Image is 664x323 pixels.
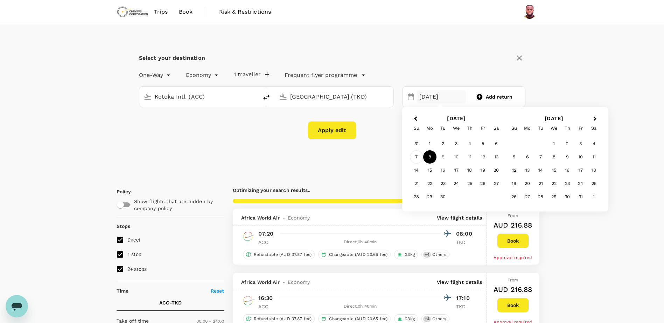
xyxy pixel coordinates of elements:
div: Choose Saturday, September 27th, 2025 [490,177,503,190]
div: Choose Friday, September 19th, 2025 [476,164,490,177]
div: Month October, 2025 [508,137,601,203]
div: Friday [574,122,587,135]
div: Choose Friday, September 12th, 2025 [476,150,490,164]
div: Monday [423,122,436,135]
div: Sunday [508,122,521,135]
div: Choose Saturday, October 18th, 2025 [587,164,601,177]
h6: AUD 216.88 [494,220,532,231]
p: ACC - TKD [159,299,182,306]
div: Select your destination [139,53,205,63]
span: + 4 [423,316,431,322]
div: Monday [521,122,534,135]
div: Choose Thursday, October 16th, 2025 [561,164,574,177]
p: 17:10 [456,294,474,302]
span: 1 stop [127,252,142,257]
div: Choose Monday, October 20th, 2025 [521,177,534,190]
div: Choose Friday, October 24th, 2025 [574,177,587,190]
div: Choose Saturday, October 25th, 2025 [587,177,601,190]
button: Frequent flyer programme [285,71,365,79]
div: Choose Wednesday, September 24th, 2025 [450,177,463,190]
div: Wednesday [450,122,463,135]
div: Choose Friday, October 3rd, 2025 [574,137,587,150]
div: Choose Saturday, September 6th, 2025 [490,137,503,150]
div: Choose Thursday, October 9th, 2025 [561,150,574,164]
button: Open [253,96,254,97]
div: Changeable (AUD 20.65 fee) [318,250,391,259]
div: Choose Wednesday, October 22nd, 2025 [547,177,561,190]
span: Risk & Restrictions [219,8,271,16]
div: Saturday [490,122,503,135]
span: Economy [288,214,310,221]
div: Choose Thursday, October 30th, 2025 [561,190,574,203]
p: Policy [117,188,123,195]
span: Refundable (AUD 37.87 fee) [251,316,315,322]
p: TKD [456,303,474,310]
div: Choose Tuesday, October 28th, 2025 [534,190,547,203]
div: One-Way [139,70,172,81]
div: Choose Tuesday, September 30th, 2025 [436,190,450,203]
div: Choose Thursday, September 25th, 2025 [463,177,476,190]
h2: [DATE] [408,115,505,122]
div: Choose Friday, October 17th, 2025 [574,164,587,177]
img: Gideon Asenso Mensah [523,5,537,19]
span: From [508,213,518,218]
div: Friday [476,122,490,135]
div: Economy [186,70,220,81]
div: Choose Sunday, October 12th, 2025 [508,164,521,177]
p: View flight details [437,279,482,286]
div: Choose Wednesday, September 10th, 2025 [450,150,463,164]
iframe: Button to launch messaging window [6,295,28,317]
button: Book [497,234,529,248]
div: Choose Monday, October 13th, 2025 [521,164,534,177]
span: From [508,278,518,282]
div: Choose Tuesday, October 7th, 2025 [534,150,547,164]
p: 16:30 [258,294,273,302]
div: Choose Friday, September 5th, 2025 [476,137,490,150]
div: Thursday [561,122,574,135]
div: Choose Wednesday, October 8th, 2025 [547,150,561,164]
div: Choose Sunday, October 26th, 2025 [508,190,521,203]
div: Choose Tuesday, September 16th, 2025 [436,164,450,177]
p: Optimizing your search results.. [233,187,386,194]
p: 07:20 [258,230,274,238]
div: Choose Sunday, October 5th, 2025 [508,150,521,164]
span: Others [429,316,449,322]
div: [DATE] [417,90,467,104]
button: 1 traveller [234,71,269,78]
p: ACC [258,239,276,246]
div: Choose Saturday, November 1st, 2025 [587,190,601,203]
div: Choose Sunday, September 21st, 2025 [410,177,423,190]
p: 08:00 [456,230,474,238]
div: Choose Tuesday, October 14th, 2025 [534,164,547,177]
h6: AUD 216.88 [494,284,532,295]
div: Choose Friday, October 31st, 2025 [574,190,587,203]
span: Changeable (AUD 20.65 fee) [326,252,390,258]
div: Choose Sunday, August 31st, 2025 [410,137,423,150]
div: Choose Monday, September 1st, 2025 [423,137,436,150]
img: Chrysos Corporation [117,4,149,20]
span: Economy [288,279,310,286]
p: Reset [211,287,224,294]
span: Refundable (AUD 37.87 fee) [251,252,315,258]
span: Africa World Air [241,279,280,286]
span: 23kg [402,252,418,258]
button: Previous Month [409,114,420,125]
div: Choose Friday, October 10th, 2025 [574,150,587,164]
span: Add return [486,93,513,100]
div: Choose Sunday, September 14th, 2025 [410,164,423,177]
p: Time [117,287,129,294]
div: Wednesday [547,122,561,135]
div: Sunday [410,122,423,135]
p: ACC [258,303,276,310]
div: Choose Thursday, October 23rd, 2025 [561,177,574,190]
div: Choose Wednesday, September 17th, 2025 [450,164,463,177]
div: Choose Tuesday, September 2nd, 2025 [436,137,450,150]
strong: Stops [117,223,131,229]
span: Approval required [494,255,532,260]
span: Trips [154,8,168,16]
div: Choose Wednesday, September 3rd, 2025 [450,137,463,150]
div: Choose Sunday, September 7th, 2025 [410,150,423,164]
div: Direct , 0h 40min [280,239,441,246]
div: Choose Monday, September 15th, 2025 [423,164,436,177]
div: Refundable (AUD 37.87 fee) [243,250,315,259]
